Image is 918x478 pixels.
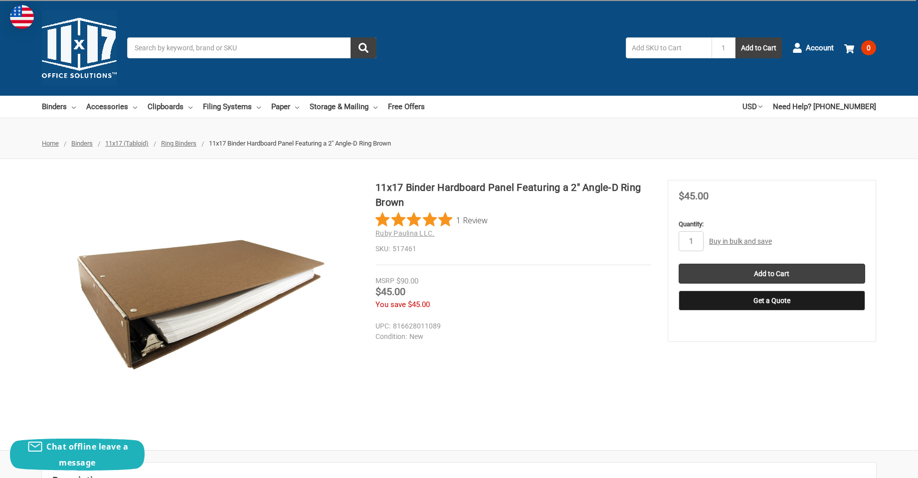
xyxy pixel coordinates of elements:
[679,219,865,229] label: Quantity:
[773,96,876,118] a: Need Help? [PHONE_NUMBER]
[310,96,377,118] a: Storage & Mailing
[209,140,391,147] span: 11x17 Binder Hardboard Panel Featuring a 2" Angle-D Ring Brown
[375,286,405,298] span: $45.00
[679,190,709,202] span: $45.00
[709,237,772,245] a: Buy in bulk and save
[679,291,865,311] button: Get a Quote
[806,42,834,54] span: Account
[375,244,651,254] dd: 517461
[375,229,434,237] a: Ruby Paulina LLC.
[10,439,145,471] button: Chat offline leave a message
[375,321,647,331] dd: 816628011089
[844,35,876,61] a: 0
[46,441,128,468] span: Chat offline leave a message
[456,212,488,227] span: 1 Review
[375,300,406,309] span: You save
[76,180,325,429] img: 11x17 Binder Hardboard Panel Featuring a 2" Angle-D Ring Brown
[105,140,149,147] a: 11x17 (Tabloid)
[408,300,430,309] span: $45.00
[42,96,76,118] a: Binders
[42,140,59,147] a: Home
[271,96,299,118] a: Paper
[148,96,192,118] a: Clipboards
[792,35,834,61] a: Account
[861,40,876,55] span: 0
[10,5,34,29] img: duty and tax information for United States
[375,331,647,342] dd: New
[375,180,651,210] h1: 11x17 Binder Hardboard Panel Featuring a 2" Angle-D Ring Brown
[161,140,196,147] a: Ring Binders
[42,10,117,85] img: 11x17.com
[396,277,418,286] span: $90.00
[375,212,488,227] button: Rated 5 out of 5 stars from 1 reviews. Jump to reviews.
[127,37,376,58] input: Search by keyword, brand or SKU
[626,37,712,58] input: Add SKU to Cart
[375,331,407,342] dt: Condition:
[388,96,425,118] a: Free Offers
[735,37,782,58] button: Add to Cart
[679,264,865,284] input: Add to Cart
[375,276,394,286] div: MSRP
[71,140,93,147] a: Binders
[375,244,390,254] dt: SKU:
[86,96,137,118] a: Accessories
[742,96,762,118] a: USD
[203,96,261,118] a: Filing Systems
[375,321,390,331] dt: UPC:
